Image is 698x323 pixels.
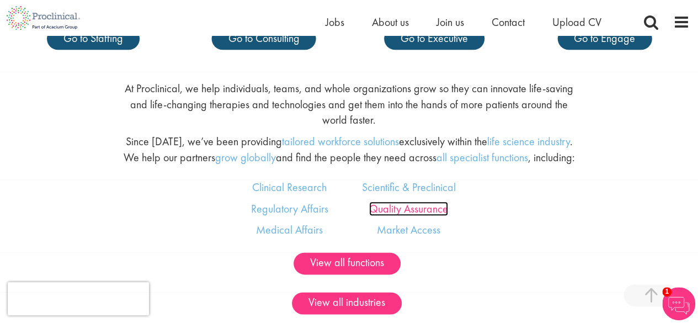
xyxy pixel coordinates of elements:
[372,15,409,29] a: About us
[492,15,525,29] a: Contact
[251,202,328,216] a: Regulatory Affairs
[557,28,652,50] a: Go to Engage
[401,31,468,45] span: Go to Executive
[119,81,579,128] p: At Proclinical, we help individuals, teams, and whole organizations grow so they can innovate lif...
[8,282,149,315] iframe: reCAPTCHA
[326,15,344,29] a: Jobs
[662,287,672,296] span: 1
[377,223,440,237] a: Market Access
[294,252,401,274] a: View all functions
[369,202,448,216] a: Quality Assurance
[436,150,528,165] a: all specialist functions
[361,180,455,194] a: Scientific & Preclinical
[119,134,579,165] p: Since [DATE], we’ve been providing exclusively within the . We help our partners and find the peo...
[552,15,601,29] a: Upload CV
[436,15,464,29] a: Join us
[281,134,398,149] a: tailored workforce solutions
[63,31,123,45] span: Go to Staffing
[487,134,569,149] a: life science industry
[574,31,635,45] span: Go to Engage
[256,223,323,237] a: Medical Affairs
[662,287,695,320] img: Chatbot
[292,292,402,314] a: View all industries
[215,150,275,165] a: grow globally
[212,28,316,50] a: Go to Consulting
[252,180,327,194] a: Clinical Research
[384,28,484,50] a: Go to Executive
[47,28,140,50] a: Go to Staffing
[228,31,300,45] span: Go to Consulting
